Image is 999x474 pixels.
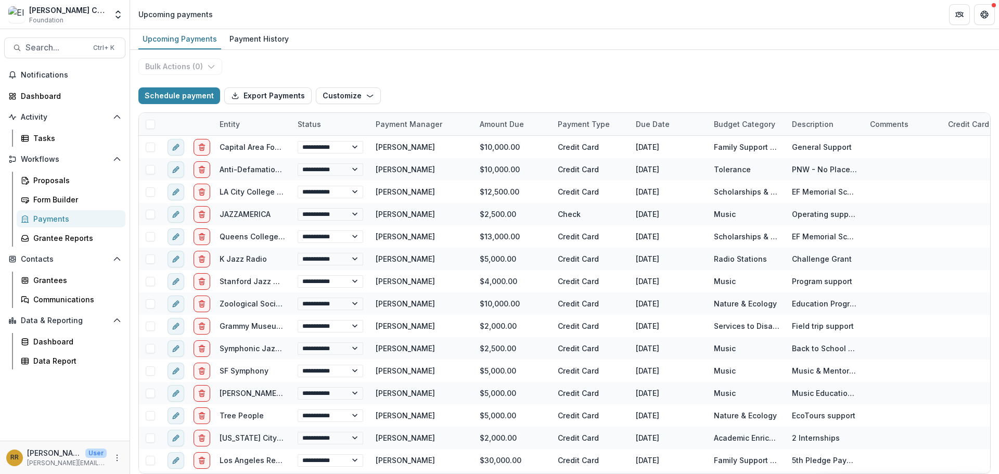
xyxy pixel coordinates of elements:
[630,382,708,404] div: [DATE]
[17,291,125,308] a: Communications
[552,225,630,248] div: Credit Card
[949,4,970,25] button: Partners
[194,296,210,312] button: delete
[21,155,109,164] span: Workflows
[194,184,210,200] button: delete
[168,161,184,178] button: edit
[473,248,552,270] div: $5,000.00
[792,321,854,331] div: Field trip support
[10,454,19,461] div: Randal Rosman
[194,385,210,402] button: delete
[291,119,327,130] div: Status
[714,276,736,287] div: Music
[552,248,630,270] div: Credit Card
[864,119,915,130] div: Comments
[29,16,63,25] span: Foundation
[376,410,435,421] div: [PERSON_NAME]
[376,455,435,466] div: [PERSON_NAME]
[630,248,708,270] div: [DATE]
[630,158,708,181] div: [DATE]
[376,365,435,376] div: [PERSON_NAME]
[714,231,779,242] div: Scholarships & Camperships
[194,430,210,446] button: delete
[630,427,708,449] div: [DATE]
[714,432,779,443] div: Academic Enrichment
[630,404,708,427] div: [DATE]
[194,452,210,469] button: delete
[552,382,630,404] div: Credit Card
[17,272,125,289] a: Grantees
[213,119,246,130] div: Entity
[376,276,435,287] div: [PERSON_NAME]
[792,388,857,399] div: Music Education Programs
[473,181,552,203] div: $12,500.00
[473,427,552,449] div: $2,000.00
[25,43,87,53] span: Search...
[17,191,125,208] a: Form Builder
[708,119,782,130] div: Budget Category
[473,360,552,382] div: $5,000.00
[630,136,708,158] div: [DATE]
[220,165,331,174] a: Anti-Defamation League (ADL)
[792,253,852,264] div: Challenge Grant
[17,130,125,147] a: Tasks
[473,203,552,225] div: $2,500.00
[552,113,630,135] div: Payment Type
[138,29,221,49] a: Upcoming Payments
[630,270,708,292] div: [DATE]
[220,366,268,375] a: SF Symphony
[714,365,736,376] div: Music
[194,318,210,335] button: delete
[473,404,552,427] div: $5,000.00
[376,432,435,443] div: [PERSON_NAME]
[714,388,736,399] div: Music
[17,210,125,227] a: Payments
[194,363,210,379] button: delete
[4,87,125,105] a: Dashboard
[714,455,779,466] div: Family Support Services
[4,67,125,83] button: Notifications
[8,6,25,23] img: Ella Fitzgerald Charitable Foundation
[27,458,107,468] p: [PERSON_NAME][EMAIL_ADDRESS][DOMAIN_NAME]
[168,251,184,267] button: edit
[630,360,708,382] div: [DATE]
[792,455,857,466] div: 5th Pledge Payment (of 5)
[792,209,857,220] div: Operating support
[630,292,708,315] div: [DATE]
[220,389,390,398] a: [PERSON_NAME] Center for the Performing Arts
[194,228,210,245] button: delete
[552,270,630,292] div: Credit Card
[4,312,125,329] button: Open Data & Reporting
[29,5,107,16] div: [PERSON_NAME] Charitable Foundation
[21,255,109,264] span: Contacts
[552,360,630,382] div: Credit Card
[369,119,449,130] div: Payment Manager
[714,164,751,175] div: Tolerance
[473,270,552,292] div: $4,000.00
[792,142,852,152] div: General Support
[111,4,125,25] button: Open entity switcher
[376,321,435,331] div: [PERSON_NAME]
[4,37,125,58] button: Search...
[194,340,210,357] button: delete
[473,225,552,248] div: $13,000.00
[552,181,630,203] div: Credit Card
[168,184,184,200] button: edit
[168,385,184,402] button: edit
[552,203,630,225] div: Check
[974,4,995,25] button: Get Help
[630,181,708,203] div: [DATE]
[786,119,840,130] div: Description
[213,113,291,135] div: Entity
[473,119,530,130] div: Amount Due
[473,449,552,471] div: $30,000.00
[4,109,125,125] button: Open Activity
[33,355,117,366] div: Data Report
[473,337,552,360] div: $2,500.00
[792,164,857,175] div: PNW - No Place For Hate support
[168,273,184,290] button: edit
[630,119,676,130] div: Due Date
[369,113,473,135] div: Payment Manager
[376,209,435,220] div: [PERSON_NAME]
[17,333,125,350] a: Dashboard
